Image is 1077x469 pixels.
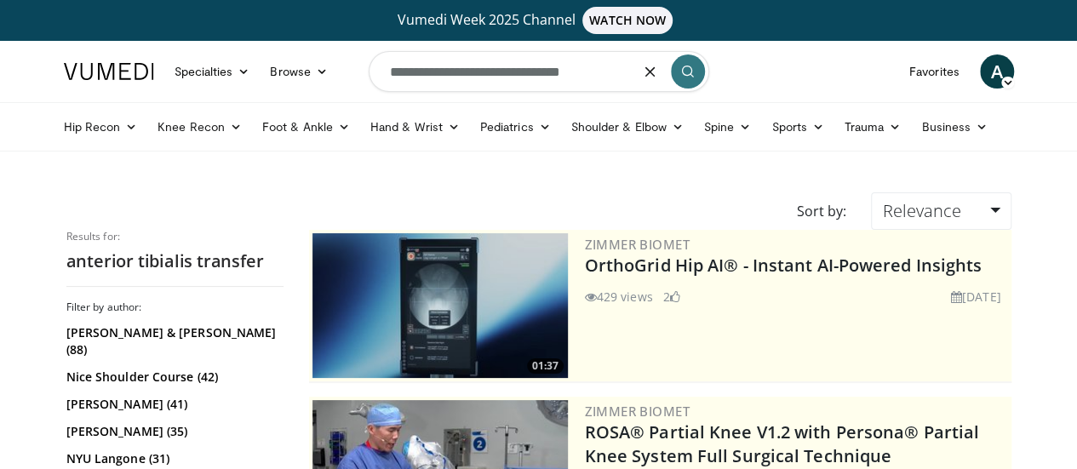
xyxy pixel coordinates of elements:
a: 01:37 [312,233,568,378]
a: Specialties [164,54,261,89]
span: 01:37 [527,358,564,374]
a: Foot & Ankle [252,110,360,144]
a: Hip Recon [54,110,148,144]
a: Favorites [899,54,970,89]
a: Knee Recon [147,110,252,144]
li: 2 [663,288,680,306]
a: Nice Shoulder Course (42) [66,369,279,386]
a: Business [911,110,998,144]
a: [PERSON_NAME] (35) [66,423,279,440]
a: Spine [694,110,761,144]
a: Zimmer Biomet [585,236,690,253]
a: Trauma [834,110,912,144]
span: Relevance [882,199,960,222]
a: Shoulder & Elbow [561,110,694,144]
li: [DATE] [951,288,1001,306]
li: 429 views [585,288,653,306]
div: Sort by: [783,192,858,230]
a: Relevance [871,192,1011,230]
h2: anterior tibialis transfer [66,250,284,272]
h3: Filter by author: [66,300,284,314]
p: Results for: [66,230,284,243]
a: NYU Langone (31) [66,450,279,467]
a: OrthoGrid Hip AI® - Instant AI-Powered Insights [585,254,982,277]
a: Browse [260,54,338,89]
a: Hand & Wrist [360,110,470,144]
img: 51d03d7b-a4ba-45b7-9f92-2bfbd1feacc3.300x170_q85_crop-smart_upscale.jpg [312,233,568,378]
a: Vumedi Week 2025 ChannelWATCH NOW [66,7,1011,34]
a: Sports [761,110,834,144]
a: [PERSON_NAME] (41) [66,396,279,413]
a: A [980,54,1014,89]
a: Pediatrics [470,110,561,144]
input: Search topics, interventions [369,51,709,92]
a: Zimmer Biomet [585,403,690,420]
span: WATCH NOW [582,7,673,34]
a: ROSA® Partial Knee V1.2 with Persona® Partial Knee System Full Surgical Technique [585,420,980,467]
img: VuMedi Logo [64,63,154,80]
a: [PERSON_NAME] & [PERSON_NAME] (88) [66,324,279,358]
